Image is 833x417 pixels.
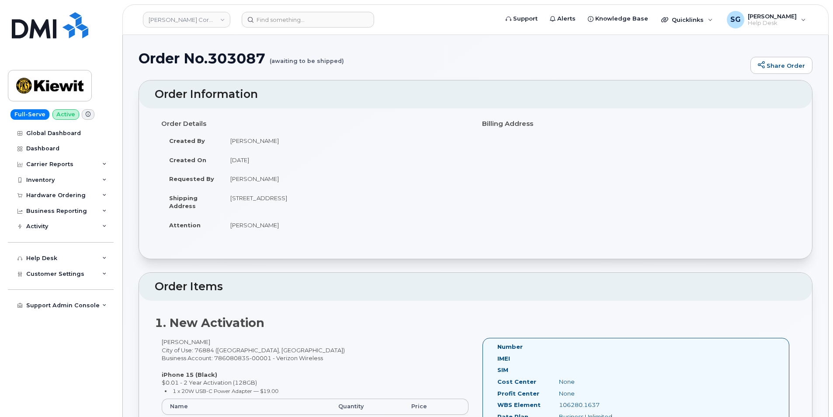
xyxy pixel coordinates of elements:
strong: 1. New Activation [155,316,264,330]
strong: Attention [169,222,201,229]
td: [PERSON_NAME] [222,215,469,235]
strong: Created By [169,137,205,144]
div: None [552,389,639,398]
small: (awaiting to be shipped) [270,51,344,64]
th: Price [403,399,469,414]
label: Profit Center [497,389,539,398]
div: 106280.1637 [552,401,639,409]
h2: Order Information [155,88,796,101]
td: [PERSON_NAME] [222,131,469,150]
small: 1 x 20W USB-C Power Adapter — $19.00 [173,388,278,394]
td: [PERSON_NAME] [222,169,469,188]
td: [STREET_ADDRESS] [222,188,469,215]
label: IMEI [497,354,510,363]
label: Cost Center [497,378,536,386]
strong: Created On [169,156,206,163]
td: [DATE] [222,150,469,170]
a: Share Order [750,57,812,74]
h4: Order Details [161,120,469,128]
iframe: Messenger Launcher [795,379,826,410]
h4: Billing Address [482,120,790,128]
th: Name [162,399,330,414]
h1: Order No.303087 [139,51,746,66]
label: Number [497,343,523,351]
strong: Requested By [169,175,214,182]
h2: Order Items [155,281,796,293]
label: SIM [497,366,508,374]
label: WBS Element [497,401,541,409]
strong: Shipping Address [169,195,198,210]
th: Quantity [330,399,403,414]
strong: iPhone 15 (Black) [162,371,217,378]
div: None [552,378,639,386]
